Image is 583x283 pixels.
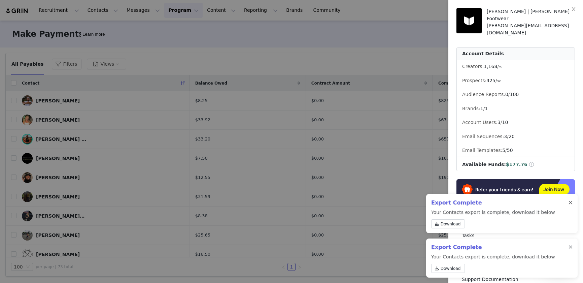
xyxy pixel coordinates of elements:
li: Email Templates: [457,144,575,157]
span: Tasks [111,227,124,232]
span: 1,168 [484,64,497,69]
div: [PERSON_NAME] | [PERSON_NAME] Footwear [487,8,575,22]
span: Download [441,265,461,272]
span: Tickets [76,227,93,232]
span: / [486,78,501,83]
li: Audience Reports: / [457,88,575,101]
li: Creators: [457,60,575,73]
span: / [480,106,488,111]
span: Home [9,227,24,232]
span: 10 [502,120,508,125]
span: 5 [502,148,505,153]
img: Profile image for Chriscely [79,11,92,24]
img: Profile image for John [92,11,105,24]
img: 1a9102ab-2ebd-4c34-97bf-058d2e52375c.jpg [456,8,482,33]
button: Tasks [101,210,135,237]
div: [PERSON_NAME][EMAIL_ADDRESS][DOMAIN_NAME] [487,22,575,36]
span: 1 [480,106,483,111]
span: Messages [39,227,62,232]
div: Ask a questionAI Agent and team can help [7,143,128,168]
span: $177.76 [506,162,527,167]
img: logo [13,13,53,24]
a: Download [431,264,465,273]
p: Hi [PERSON_NAME] 👋 [13,48,121,71]
span: / [498,120,508,125]
li: Email Sequences: [457,130,575,143]
div: Close [116,11,128,23]
p: • [42,111,45,118]
li: Account Users: [457,116,575,129]
a: Tasks [456,229,575,242]
span: 3 [504,134,507,139]
a: Download [431,219,465,228]
span: 1 [485,106,488,111]
span: / [484,64,503,69]
p: How can we help? [13,71,121,82]
button: Tickets [67,210,101,237]
h2: Export Complete [431,199,555,207]
li: Prospects: [457,74,575,87]
img: Profile image for Marie [66,11,79,24]
span: Available Funds: [462,162,506,167]
span: / [502,148,513,153]
p: About 1 minute left [46,111,92,118]
span: 50 [507,148,513,153]
i: icon: close [571,6,576,12]
span: Next step : [14,128,41,133]
span: 0 [505,92,508,97]
div: Account Details [457,48,575,60]
p: Your Contacts export is complete, download it below [431,209,555,231]
button: Messages [34,210,67,237]
span: / [504,134,514,139]
span: ∞ [497,78,501,83]
h2: Export Complete [431,243,555,251]
img: Refer & Earn [456,179,575,199]
span: ∞ [499,64,503,69]
div: AI Agent and team can help [14,156,113,163]
li: Brands: [457,102,575,115]
span: 20 [509,134,515,139]
span: 425 [486,78,495,83]
span: Download [441,221,461,227]
p: Your Contacts export is complete, download it below [431,253,555,276]
div: Ask a question [14,149,113,156]
span: 100 [510,92,519,97]
p: 6 of 7 done [14,111,41,118]
div: Launch [PERSON_NAME] Footwear's first Activation6 of 7 done•About 1 minute leftNext step:Add a cr... [7,91,128,139]
div: Add a creator to your Activation [41,127,117,134]
div: Launch [PERSON_NAME] Footwear's first Activation [14,96,115,111]
span: 3 [498,120,501,125]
